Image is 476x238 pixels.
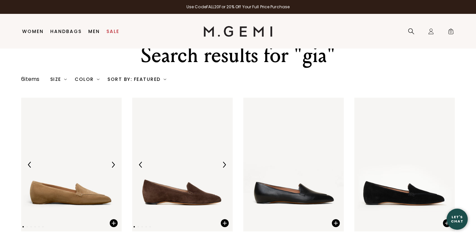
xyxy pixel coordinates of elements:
[97,78,99,81] img: chevron-down.svg
[27,162,33,168] img: Previous Arrow
[64,78,67,81] img: chevron-down.svg
[206,4,219,10] strong: FALL20
[50,29,82,34] a: Handbags
[75,77,99,82] div: Color
[448,29,454,36] span: 0
[221,162,227,168] img: Next Arrow
[243,98,344,231] img: The Gia
[447,215,468,223] div: Let's Chat
[21,75,40,83] div: 6 items
[50,77,67,82] div: Size
[106,29,119,34] a: Sale
[107,77,166,82] div: Sort By: Featured
[204,26,273,37] img: M.Gemi
[88,29,100,34] a: Men
[110,162,116,168] img: Next Arrow
[21,98,122,231] img: The Gia
[132,98,233,231] img: The Gia
[123,44,353,67] div: Search results for "gia"
[354,98,455,231] img: The Gia
[22,29,44,34] a: Women
[164,78,166,81] img: chevron-down.svg
[138,162,144,168] img: Previous Arrow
